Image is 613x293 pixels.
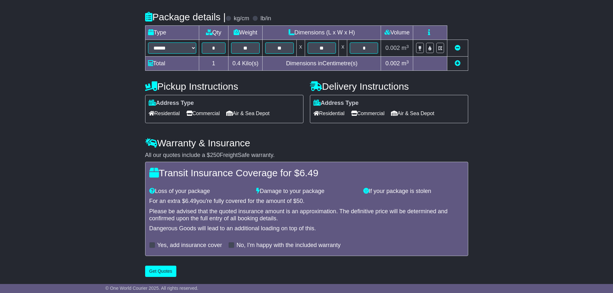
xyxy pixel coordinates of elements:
[210,152,220,158] span: 250
[339,40,347,57] td: x
[296,40,305,57] td: x
[402,60,409,67] span: m
[149,208,464,222] div: Please be advised that the quoted insurance amount is an approximation. The definitive price will...
[226,108,270,118] span: Air & Sea Depot
[313,100,359,107] label: Address Type
[402,45,409,51] span: m
[385,60,400,67] span: 0.002
[234,15,249,22] label: kg/cm
[228,26,263,40] td: Weight
[237,242,341,249] label: No, I'm happy with the included warranty
[106,286,199,291] span: © One World Courier 2025. All rights reserved.
[260,15,271,22] label: lb/in
[300,168,318,178] span: 6.49
[455,45,460,51] a: Remove this item
[145,12,226,22] h4: Package details |
[145,266,177,277] button: Get Quotes
[199,57,228,71] td: 1
[149,100,194,107] label: Address Type
[186,108,220,118] span: Commercial
[310,81,468,92] h4: Delivery Instructions
[253,188,360,195] div: Damage to your package
[296,198,303,204] span: 50
[351,108,385,118] span: Commercial
[145,57,199,71] td: Total
[157,242,222,249] label: Yes, add insurance cover
[185,198,197,204] span: 6.49
[263,57,381,71] td: Dimensions in Centimetre(s)
[381,26,413,40] td: Volume
[406,60,409,64] sup: 3
[145,26,199,40] td: Type
[199,26,228,40] td: Qty
[313,108,345,118] span: Residential
[149,198,464,205] div: For an extra $ you're fully covered for the amount of $ .
[385,45,400,51] span: 0.002
[263,26,381,40] td: Dimensions (L x W x H)
[360,188,467,195] div: If your package is stolen
[149,225,464,232] div: Dangerous Goods will lead to an additional loading on top of this.
[145,138,468,148] h4: Warranty & Insurance
[149,168,464,178] h4: Transit Insurance Coverage for $
[146,188,253,195] div: Loss of your package
[232,60,240,67] span: 0.4
[455,60,460,67] a: Add new item
[145,152,468,159] div: All our quotes include a $ FreightSafe warranty.
[406,44,409,49] sup: 3
[228,57,263,71] td: Kilo(s)
[391,108,434,118] span: Air & Sea Depot
[145,81,303,92] h4: Pickup Instructions
[149,108,180,118] span: Residential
